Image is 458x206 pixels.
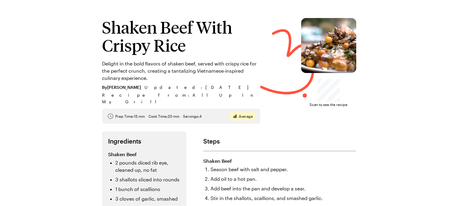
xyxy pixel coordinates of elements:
li: 1 bunch of scallions [115,186,180,193]
span: Recipe from: All Up In My Grill [102,92,260,105]
h2: Steps [203,138,356,145]
img: Shaken Beef With Crispy Rice [301,18,356,73]
span: Cook Time: 20 min [148,114,179,119]
span: Prep Time: 15 min [115,114,145,119]
li: Add beef into the pan and develop a sear. [210,185,356,192]
span: Updated : [DATE] [145,84,254,91]
span: Average [239,114,253,119]
h2: Ingredients [108,138,180,145]
li: 2 pounds diced rib eye, cleaned up, no fat [115,159,180,174]
li: 3 shallots sliced into rounds [115,176,180,183]
li: Season beef with salt and pepper. [210,166,356,173]
li: Stir in the shallots, scallions, and smashed garlic. [210,195,356,202]
span: Servings: 4 [183,114,201,119]
li: 3 cloves of garlic, smashed [115,195,180,202]
p: Delight in the bold flavors of shaken beef, served with crispy rice for the perfect crunch, creat... [102,60,260,82]
h1: Shaken Beef With Crispy Rice [102,18,260,54]
span: By [PERSON_NAME] [102,84,141,91]
h3: Shaken Beef [203,157,356,165]
span: Scan to see the recipe [310,101,347,108]
h3: Shaken Beef [108,151,180,158]
li: Add oil to a hot pan. [210,175,356,183]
